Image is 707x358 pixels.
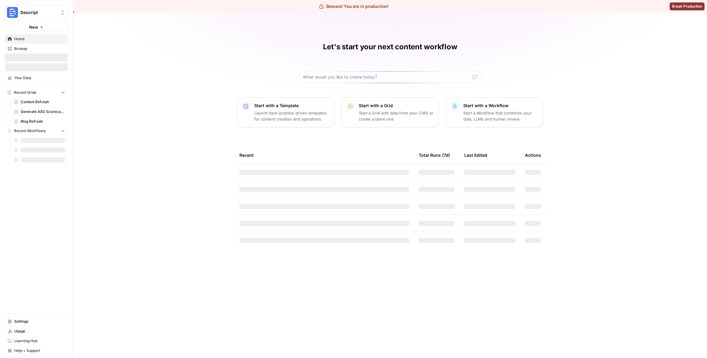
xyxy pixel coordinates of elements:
[5,126,68,135] button: Recent Workflows
[5,73,68,83] a: Your Data
[5,5,68,20] button: Workspace: Descript
[670,2,705,10] button: Break Production
[11,97,68,107] a: Content Refresh
[5,346,68,356] button: Help + Support
[525,147,541,163] div: Actions
[463,103,538,109] p: Start with a Workflow
[254,103,329,109] p: Start with a Template
[5,88,68,97] button: Recent Grids
[254,110,329,122] p: Launch best-practice driven templates for content creation and operations
[5,34,68,44] a: Home
[14,46,65,51] span: Browse
[11,117,68,126] a: Blog Refresh
[239,147,409,163] div: Recent
[14,36,65,42] span: Home
[419,147,450,163] div: Total Runs (7d)
[29,24,38,30] span: New
[319,3,388,9] div: Beware! You are in production!
[237,97,334,127] button: Start with a TemplateLaunch best-practice driven templates for content creation and operations
[21,119,65,124] span: Blog Refresh
[5,23,68,32] button: New
[14,328,65,334] span: Usage
[14,90,36,95] span: Recent Grids
[341,97,439,127] button: Start with a GridStart a Grid with data from your CMS or create a blank one
[14,319,65,324] span: Settings
[14,348,65,353] span: Help + Support
[7,7,18,18] img: Descript Logo
[323,42,457,52] h1: Let's start your next content workflow
[672,4,702,9] span: Break Production
[464,147,487,163] div: Last Edited
[14,75,65,81] span: Your Data
[303,74,470,80] input: What would you like to create today?
[359,110,434,122] p: Start a Grid with data from your CMS or create a blank one
[5,317,68,326] a: Settings
[463,110,538,122] p: Start a Workflow that combines your data, LLMs and human review
[21,109,65,114] span: Generate AEO Scorecard (1)
[5,44,68,54] a: Browse
[5,336,68,346] a: Learning Hub
[359,103,434,109] p: Start with a Grid
[20,9,57,16] span: Descript
[5,326,68,336] a: Usage
[446,97,543,127] button: Start with a WorkflowStart a Workflow that combines your data, LLMs and human review
[21,99,65,105] span: Content Refresh
[14,338,65,344] span: Learning Hub
[11,107,68,117] a: Generate AEO Scorecard (1)
[14,128,46,134] span: Recent Workflows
